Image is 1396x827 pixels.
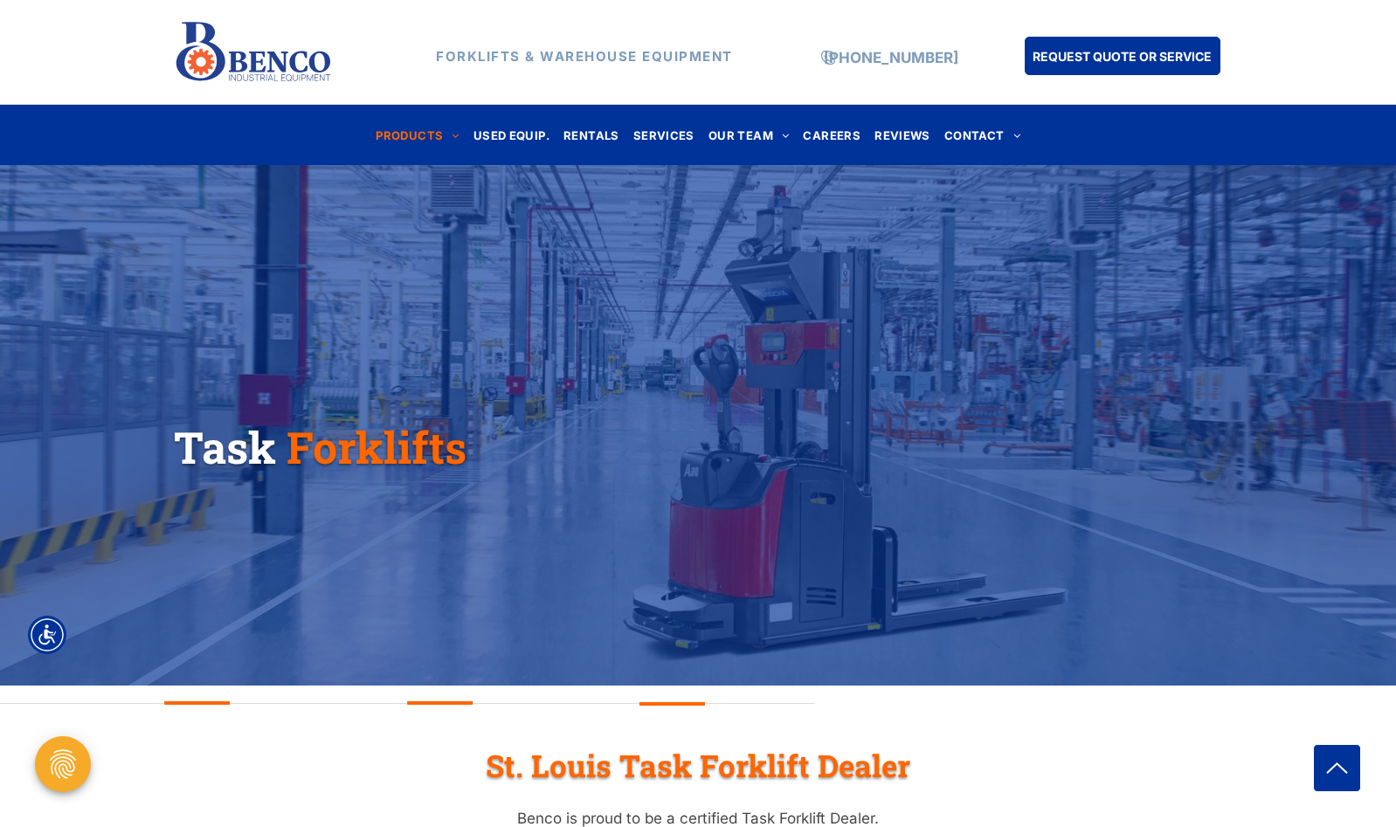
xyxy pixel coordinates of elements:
a: CAREERS [796,123,867,147]
a: CONTACT [937,123,1027,147]
a: REVIEWS [867,123,937,147]
span: Benco is proud to be a certified Task Forklift Dealer. [517,810,879,827]
a: PRODUCTS [369,123,466,147]
a: USED EQUIP. [466,123,556,147]
span: REQUEST QUOTE OR SERVICE [1033,40,1212,72]
a: SERVICES [626,123,701,147]
a: OUR TEAM [701,123,797,147]
span: St. Louis Task Forklift Dealer [486,745,910,785]
span: Task [174,418,276,476]
div: Accessibility Menu [28,616,66,654]
strong: FORKLIFTS & WAREHOUSE EQUIPMENT [436,48,733,65]
a: RENTALS [556,123,626,147]
a: [PHONE_NUMBER] [824,49,958,66]
span: Forklifts [287,418,466,476]
a: REQUEST QUOTE OR SERVICE [1025,37,1220,75]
